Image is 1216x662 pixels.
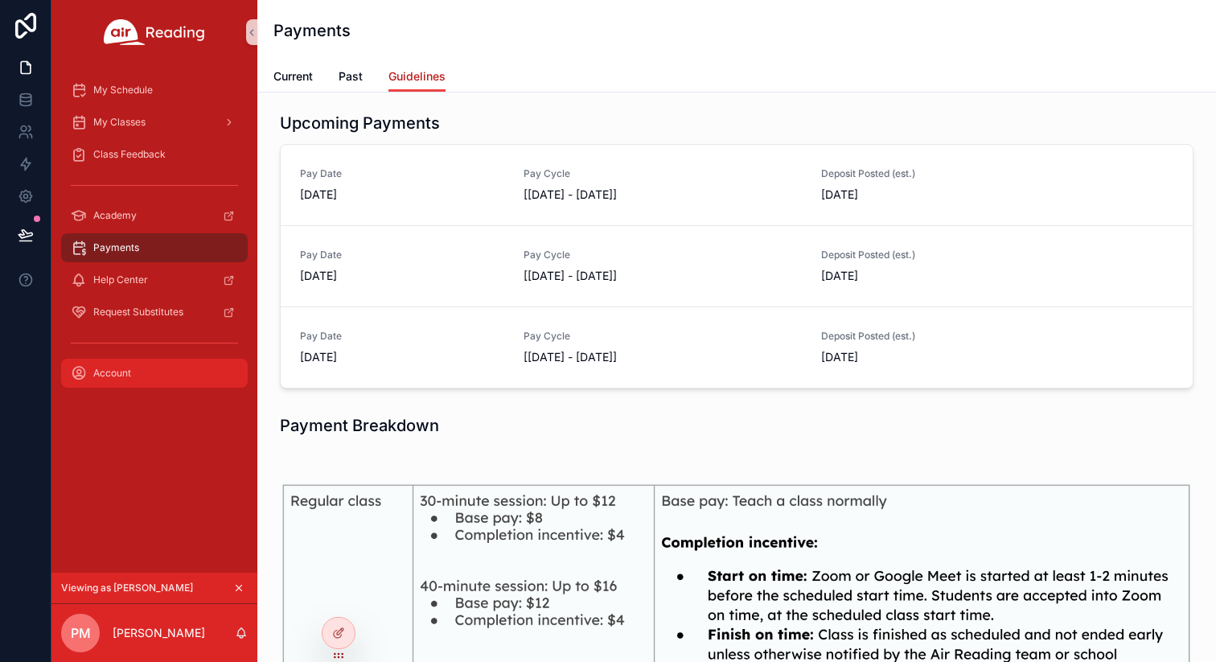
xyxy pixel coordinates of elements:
[300,249,504,261] span: Pay Date
[71,623,91,643] span: PM
[821,349,1025,365] span: [DATE]
[821,268,1025,284] span: [DATE]
[280,414,439,437] h1: Payment Breakdown
[93,84,153,97] span: My Schedule
[524,249,802,261] span: Pay Cycle
[51,64,257,409] div: scrollable content
[113,625,205,641] p: [PERSON_NAME]
[273,62,313,94] a: Current
[93,273,148,286] span: Help Center
[821,187,1025,203] span: [DATE]
[93,148,166,161] span: Class Feedback
[821,249,1025,261] span: Deposit Posted (est.)
[61,582,193,594] span: Viewing as [PERSON_NAME]
[524,349,802,365] span: [[DATE] - [DATE]]
[280,112,440,134] h1: Upcoming Payments
[93,241,139,254] span: Payments
[821,330,1025,343] span: Deposit Posted (est.)
[61,108,248,137] a: My Classes
[93,209,137,222] span: Academy
[273,68,313,84] span: Current
[388,62,446,93] a: Guidelines
[524,268,802,284] span: [[DATE] - [DATE]]
[93,367,131,380] span: Account
[339,68,363,84] span: Past
[61,201,248,230] a: Academy
[300,268,504,284] span: [DATE]
[61,140,248,169] a: Class Feedback
[61,76,248,105] a: My Schedule
[104,19,205,45] img: App logo
[61,298,248,327] a: Request Substitutes
[524,167,802,180] span: Pay Cycle
[300,187,504,203] span: [DATE]
[93,306,183,319] span: Request Substitutes
[300,167,504,180] span: Pay Date
[61,265,248,294] a: Help Center
[339,62,363,94] a: Past
[524,330,802,343] span: Pay Cycle
[300,349,504,365] span: [DATE]
[821,167,1025,180] span: Deposit Posted (est.)
[388,68,446,84] span: Guidelines
[524,187,802,203] span: [[DATE] - [DATE]]
[300,330,504,343] span: Pay Date
[273,19,351,42] h1: Payments
[61,359,248,388] a: Account
[93,116,146,129] span: My Classes
[61,233,248,262] a: Payments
